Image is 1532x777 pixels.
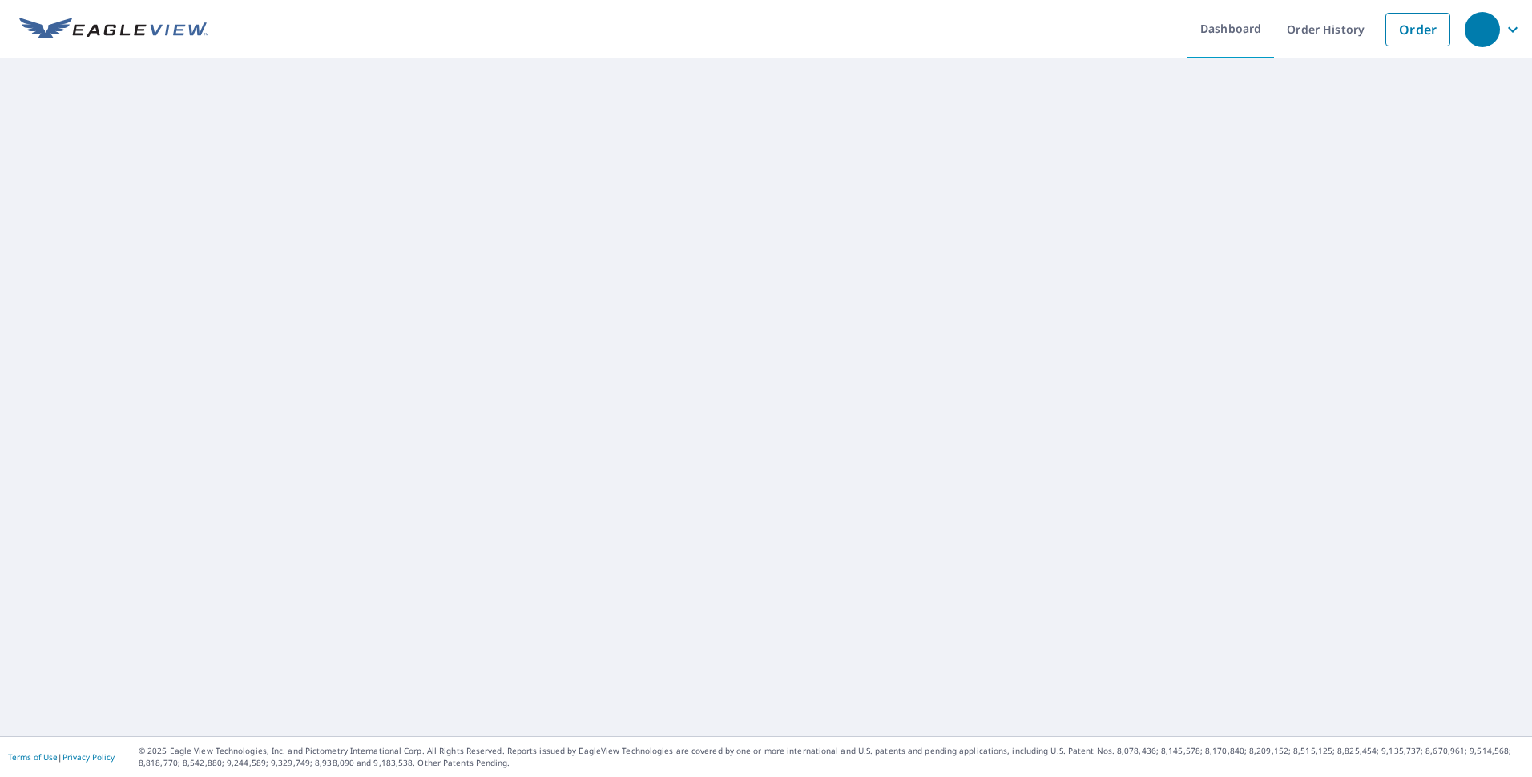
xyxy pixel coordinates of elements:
p: © 2025 Eagle View Technologies, Inc. and Pictometry International Corp. All Rights Reserved. Repo... [139,745,1524,769]
a: Order [1385,13,1450,46]
a: Terms of Use [8,751,58,763]
img: EV Logo [19,18,208,42]
p: | [8,752,115,762]
a: Privacy Policy [62,751,115,763]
